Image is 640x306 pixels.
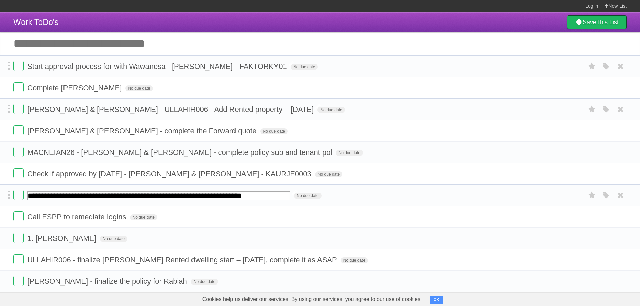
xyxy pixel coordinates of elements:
[586,104,598,115] label: Star task
[27,148,334,157] span: MACNEIAN26 - [PERSON_NAME] & [PERSON_NAME] - complete policy sub and tenant pol
[27,127,258,135] span: [PERSON_NAME] & [PERSON_NAME] - complete the Forward quote
[586,61,598,72] label: Star task
[291,64,318,70] span: No due date
[294,193,321,199] span: No due date
[100,236,127,242] span: No due date
[596,19,619,26] b: This List
[13,82,24,92] label: Done
[317,107,345,113] span: No due date
[13,17,58,27] span: Work ToDo's
[13,104,24,114] label: Done
[260,128,288,134] span: No due date
[196,293,429,306] span: Cookies help us deliver our services. By using our services, you agree to our use of cookies.
[27,84,123,92] span: Complete [PERSON_NAME]
[191,279,218,285] span: No due date
[27,277,189,286] span: [PERSON_NAME] - finalize the policy for Rabiah
[13,211,24,221] label: Done
[336,150,363,156] span: No due date
[567,15,627,29] a: SaveThis List
[13,276,24,286] label: Done
[27,256,339,264] span: ULLAHIR006 - finalize [PERSON_NAME] Rented dwelling start – [DATE], complete it as ASAP
[13,125,24,135] label: Done
[13,61,24,71] label: Done
[341,257,368,263] span: No due date
[27,213,128,221] span: Call ESPP to remediate logins
[13,190,24,200] label: Done
[430,296,443,304] button: OK
[13,147,24,157] label: Done
[125,85,153,91] span: No due date
[13,254,24,264] label: Done
[27,62,289,71] span: Start approval process for with Wawanesa - [PERSON_NAME] - FAKTORKY01
[13,168,24,178] label: Done
[27,170,313,178] span: Check if approved by [DATE] - [PERSON_NAME] & [PERSON_NAME] - KAURJE0003
[27,105,315,114] span: [PERSON_NAME] & [PERSON_NAME] - ULLAHIR006 - Add Rented property – [DATE]
[130,214,157,220] span: No due date
[13,233,24,243] label: Done
[586,190,598,201] label: Star task
[27,234,98,243] span: 1. [PERSON_NAME]
[315,171,342,177] span: No due date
